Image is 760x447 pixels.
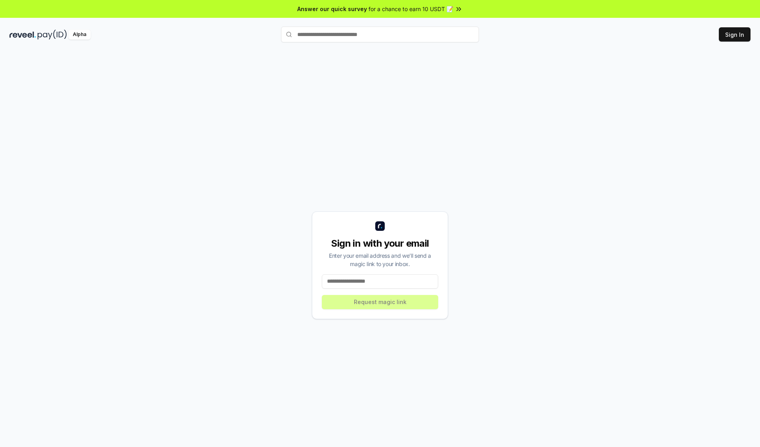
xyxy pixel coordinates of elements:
img: reveel_dark [9,30,36,40]
button: Sign In [719,27,750,42]
div: Alpha [68,30,91,40]
span: Answer our quick survey [297,5,367,13]
img: pay_id [38,30,67,40]
div: Enter your email address and we’ll send a magic link to your inbox. [322,251,438,268]
span: for a chance to earn 10 USDT 📝 [369,5,453,13]
img: logo_small [375,221,385,231]
div: Sign in with your email [322,237,438,250]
